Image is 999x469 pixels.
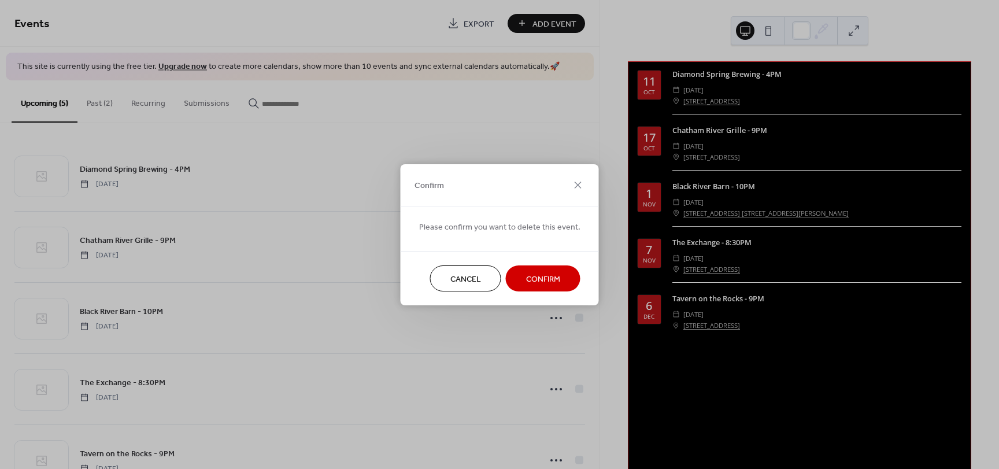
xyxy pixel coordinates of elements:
[415,180,444,192] span: Confirm
[526,273,560,285] span: Confirm
[419,221,580,233] span: Please confirm you want to delete this event.
[506,265,580,291] button: Confirm
[450,273,481,285] span: Cancel
[430,265,501,291] button: Cancel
